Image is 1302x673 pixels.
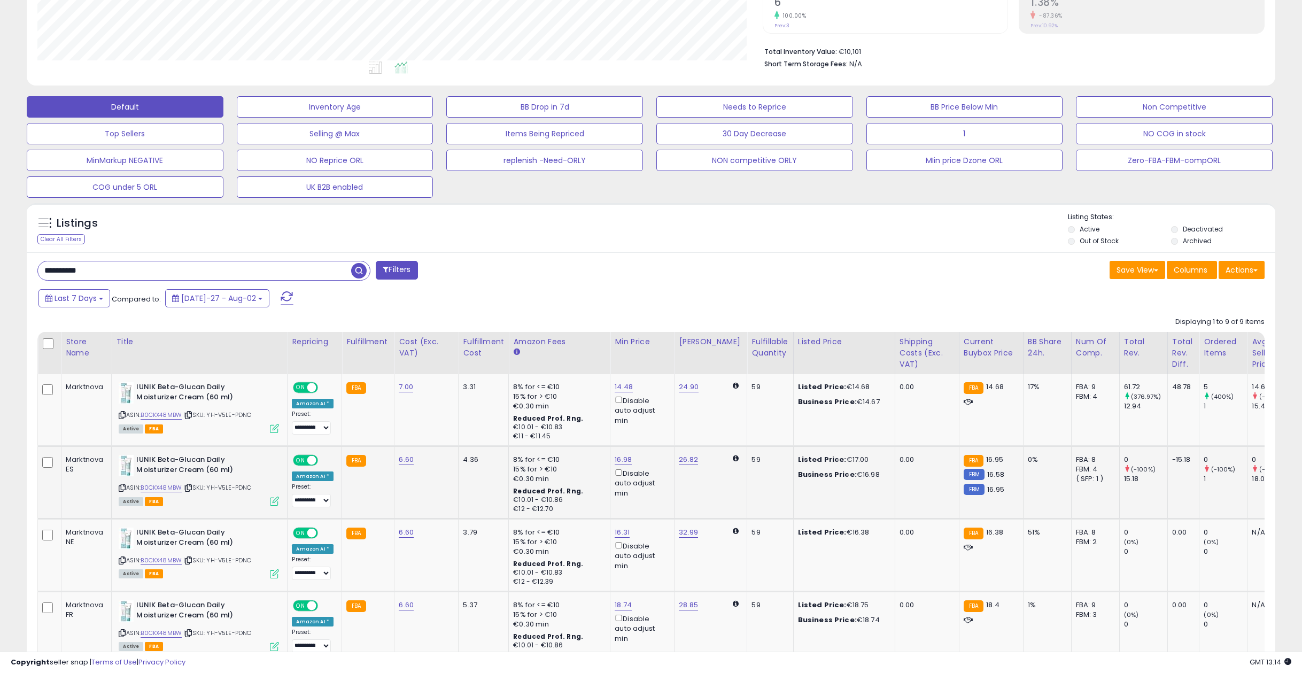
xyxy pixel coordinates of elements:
div: BB Share 24h. [1028,336,1067,359]
span: FBA [145,569,163,578]
div: 3.31 [463,382,500,392]
a: 16.31 [615,527,630,538]
span: 2025-08-10 13:14 GMT [1250,657,1291,667]
div: Amazon AI * [292,617,334,626]
div: 4.36 [463,455,500,465]
div: 8% for <= €10 [513,455,602,465]
small: Amazon Fees. [513,347,520,357]
div: 0% [1028,455,1063,465]
div: 15% for > €10 [513,465,602,474]
span: FBA [145,424,163,434]
b: Business Price: [798,397,857,407]
div: €10.01 - €10.86 [513,641,602,650]
div: FBA: 9 [1076,600,1111,610]
b: Reduced Prof. Rng. [513,559,583,568]
a: 28.85 [679,600,698,610]
div: 1 [1204,474,1247,484]
div: 0.00 [1172,600,1191,610]
div: N/A [1252,528,1287,537]
div: 0 [1204,547,1247,556]
div: Disable auto adjust min [615,394,666,426]
span: OFF [316,601,334,610]
div: 0 [1124,600,1167,610]
div: 5.37 [463,600,500,610]
button: NO COG in stock [1076,123,1273,144]
small: FBA [346,528,366,539]
div: Preset: [292,411,334,435]
b: Listed Price: [798,454,847,465]
small: FBA [346,382,366,394]
div: €0.30 min [513,401,602,411]
div: 0 [1124,547,1167,556]
label: Out of Stock [1080,236,1119,245]
span: FBA [145,497,163,506]
div: FBA: 8 [1076,455,1111,465]
div: 0.00 [900,528,951,537]
b: IUNIK Beta-Glucan Daily Moisturizer Cream (60 ml) [136,455,266,477]
div: 0.00 [1172,528,1191,537]
div: €11 - €11.45 [513,432,602,441]
div: €14.67 [798,397,887,407]
span: OFF [316,383,334,392]
span: All listings currently available for purchase on Amazon [119,569,143,578]
small: Prev: 3 [774,22,789,29]
small: (400%) [1211,392,1234,401]
small: FBA [964,528,983,539]
button: Filters [376,261,417,280]
div: Current Buybox Price [964,336,1019,359]
div: 0.00 [900,600,951,610]
div: Title [116,336,283,347]
div: FBA: 9 [1076,382,1111,392]
div: €10.01 - €10.86 [513,496,602,505]
div: Shipping Costs (Exc. VAT) [900,336,955,370]
button: [DATE]-27 - Aug-02 [165,289,269,307]
span: | SKU: YH-V5LE-PDNC [183,411,251,419]
div: €10.01 - €10.83 [513,423,602,432]
small: (-4.61%) [1259,392,1284,401]
div: 48.78 [1172,382,1191,392]
div: €0.30 min [513,474,602,484]
div: Disable auto adjust min [615,540,666,571]
div: €0.30 min [513,547,602,556]
a: 6.60 [399,454,414,465]
li: €10,101 [764,44,1257,57]
div: Displaying 1 to 9 of 9 items [1175,317,1265,327]
div: 12.94 [1124,401,1167,411]
a: B0CKX48MBW [141,411,182,420]
span: ON [294,383,308,392]
button: 1 [866,123,1063,144]
div: €16.38 [798,528,887,537]
span: 16.95 [987,484,1004,494]
a: B0CKX48MBW [141,483,182,492]
span: ON [294,601,308,610]
div: 0 [1252,455,1295,465]
button: NO Reprice ORL [237,150,433,171]
div: Amazon Fees [513,336,606,347]
button: BB Drop in 7d [446,96,643,118]
span: | SKU: YH-V5LE-PDNC [183,629,251,637]
div: Disable auto adjust min [615,613,666,644]
div: Amazon AI * [292,544,334,554]
small: FBA [346,600,366,612]
button: NON competitive ORLY [656,150,853,171]
div: FBA: 8 [1076,528,1111,537]
div: Marktnova NE [66,528,103,547]
div: €12 - €12.39 [513,577,602,586]
div: 18.06 [1252,474,1295,484]
span: 18.4 [986,600,999,610]
button: Non Competitive [1076,96,1273,118]
a: B0CKX48MBW [141,556,182,565]
div: 59 [751,528,785,537]
b: IUNIK Beta-Glucan Daily Moisturizer Cream (60 ml) [136,382,266,405]
span: OFF [316,456,334,465]
span: 14.68 [986,382,1004,392]
div: Listed Price [798,336,890,347]
div: 5 [1204,382,1247,392]
div: [PERSON_NAME] [679,336,742,347]
small: (-100%) [1211,465,1236,474]
span: ON [294,529,308,538]
button: Selling @ Max [237,123,433,144]
small: FBA [964,600,983,612]
div: 15.18 [1124,474,1167,484]
button: Top Sellers [27,123,223,144]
